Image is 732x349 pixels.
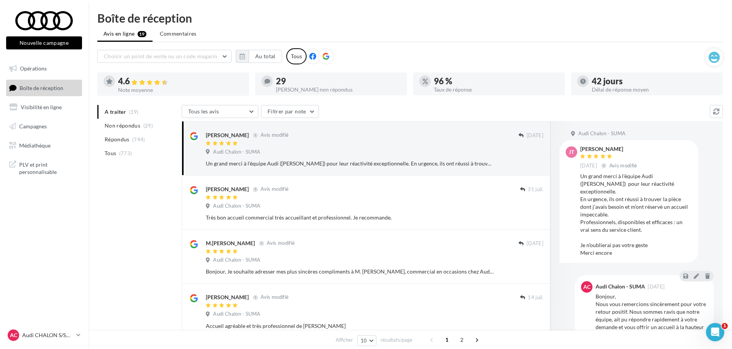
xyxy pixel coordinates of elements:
[580,162,597,169] span: [DATE]
[6,36,82,49] button: Nouvelle campagne
[569,148,574,156] span: JT
[527,132,543,139] span: [DATE]
[5,156,84,179] a: PLV et print personnalisable
[206,214,494,221] div: Très bon accueil commercial très accueillant et professionnel. Je recommande.
[105,149,116,157] span: Tous
[592,87,717,92] div: Délai de réponse moyen
[578,130,625,137] span: Audi Chalon - SUMA
[213,257,260,264] span: Audi Chalon - SUMA
[434,77,559,85] div: 96 %
[261,294,289,300] span: Avis modifié
[5,61,84,77] a: Opérations
[206,293,249,301] div: [PERSON_NAME]
[361,338,367,344] span: 10
[267,240,295,246] span: Avis modifié
[261,186,289,192] span: Avis modifié
[19,142,51,148] span: Médiathèque
[5,118,84,134] a: Campagnes
[206,268,494,275] div: Bonjour, Je souhaite adresser mes plus sincères compliments à M. [PERSON_NAME], commercial en occ...
[104,53,217,59] span: Choisir un point de vente ou un code magasin
[132,136,145,143] span: (744)
[188,108,219,115] span: Tous les avis
[182,105,258,118] button: Tous les avis
[434,87,559,92] div: Taux de réponse
[528,294,543,301] span: 14 juil.
[97,50,231,63] button: Choisir un point de vente ou un code magasin
[527,240,543,247] span: [DATE]
[160,30,197,37] span: Commentaires
[105,122,140,129] span: Non répondus
[261,105,319,118] button: Filtrer par note
[206,160,494,167] div: Un grand merci à l’équipe Audi ([PERSON_NAME]) pour leur réactivité exceptionnelle. En urgence, i...
[213,203,260,210] span: Audi Chalon - SUMA
[381,336,412,344] span: résultats/page
[722,323,728,329] span: 1
[119,150,132,156] span: (773)
[5,99,84,115] a: Visibilité en ligne
[206,239,255,247] div: M.[PERSON_NAME]
[97,12,723,24] div: Boîte de réception
[276,87,401,92] div: [PERSON_NAME] non répondus
[143,123,153,129] span: (29)
[20,84,63,91] span: Boîte de réception
[592,77,717,85] div: 42 jours
[261,132,289,138] span: Avis modifié
[706,323,724,341] iframe: Intercom live chat
[456,334,468,346] span: 2
[213,149,260,156] span: Audi Chalon - SUMA
[10,331,17,339] span: AC
[19,123,47,129] span: Campagnes
[276,77,401,85] div: 29
[236,50,282,63] button: Au total
[22,331,73,339] p: Audi CHALON S/SAONE
[105,136,130,143] span: Répondus
[336,336,353,344] span: Afficher
[6,328,82,342] a: AC Audi CHALON S/SAONE
[5,80,84,96] a: Boîte de réception
[206,322,494,330] div: Accueil agréable et très professionnel de [PERSON_NAME]
[286,48,307,64] div: Tous
[213,311,260,318] span: Audi Chalon - SUMA
[20,65,47,72] span: Opérations
[648,284,665,289] span: [DATE]
[441,334,453,346] span: 1
[5,138,84,154] a: Médiathèque
[206,131,249,139] div: [PERSON_NAME]
[580,172,692,257] div: Un grand merci à l’équipe Audi ([PERSON_NAME]) pour leur réactivité exceptionnelle. En urgence, i...
[583,283,591,291] span: AC
[528,186,543,193] span: 31 juil.
[206,185,249,193] div: [PERSON_NAME]
[609,162,637,169] span: Avis modifié
[596,284,645,289] div: Audi Chalon - SUMA
[118,87,243,93] div: Note moyenne
[249,50,282,63] button: Au total
[19,159,79,176] span: PLV et print personnalisable
[21,104,62,110] span: Visibilité en ligne
[118,77,243,86] div: 4.6
[357,335,377,346] button: 10
[580,146,639,152] div: [PERSON_NAME]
